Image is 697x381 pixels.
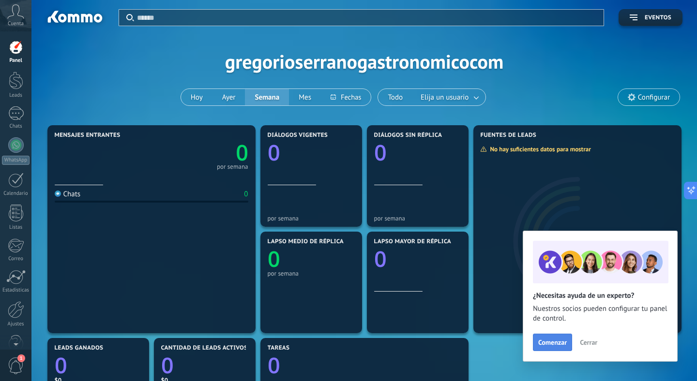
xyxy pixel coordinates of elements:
[374,215,461,222] div: por semana
[268,138,280,167] text: 0
[55,351,142,380] a: 0
[533,291,667,300] h2: ¿Necesitas ayuda de un experto?
[55,190,81,199] div: Chats
[2,92,30,99] div: Leads
[289,89,321,105] button: Mes
[374,244,387,274] text: 0
[2,123,30,130] div: Chats
[268,132,328,139] span: Diálogos vigentes
[161,345,248,352] span: Cantidad de leads activos
[419,91,470,104] span: Elija un usuario
[374,132,442,139] span: Diálogos sin réplica
[55,345,104,352] span: Leads ganados
[2,321,30,327] div: Ajustes
[161,351,174,380] text: 0
[321,89,371,105] button: Fechas
[2,287,30,293] div: Estadísticas
[181,89,212,105] button: Hoy
[268,351,280,380] text: 0
[2,190,30,197] div: Calendario
[2,224,30,231] div: Listas
[2,256,30,262] div: Correo
[236,138,248,167] text: 0
[645,15,671,21] span: Eventos
[374,138,387,167] text: 0
[8,21,24,27] span: Cuenta
[244,190,248,199] div: 0
[638,93,670,102] span: Configurar
[533,304,667,323] span: Nuestros socios pueden configurar tu panel de control.
[268,238,344,245] span: Lapso medio de réplica
[412,89,485,105] button: Elija un usuario
[217,164,248,169] div: por semana
[55,132,121,139] span: Mensajes entrantes
[619,9,682,26] button: Eventos
[55,351,67,380] text: 0
[245,89,289,105] button: Semana
[268,270,355,277] div: por semana
[268,345,290,352] span: Tareas
[576,335,602,350] button: Cerrar
[480,145,598,153] div: No hay suficientes datos para mostrar
[17,354,25,362] span: 1
[374,238,451,245] span: Lapso mayor de réplica
[580,339,597,346] span: Cerrar
[55,190,61,197] img: Chats
[538,339,567,346] span: Comenzar
[268,215,355,222] div: por semana
[268,244,280,274] text: 0
[161,351,248,380] a: 0
[533,334,572,351] button: Comenzar
[378,89,412,105] button: Todo
[2,156,30,165] div: WhatsApp
[2,58,30,64] div: Panel
[268,351,461,380] a: 0
[152,138,248,167] a: 0
[212,89,245,105] button: Ayer
[481,132,537,139] span: Fuentes de leads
